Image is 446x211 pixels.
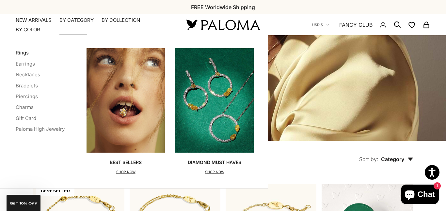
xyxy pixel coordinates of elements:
[191,3,255,11] p: FREE Worldwide Shipping
[59,17,94,23] summary: By Category
[16,61,35,67] a: Earrings
[16,17,52,23] a: NEW ARRIVALS
[10,202,38,205] span: GET 10% Off
[16,50,29,56] a: Rings
[381,156,413,162] span: Category
[188,159,241,166] p: Diamond Must Haves
[110,169,142,175] p: SHOP NOW
[339,21,373,29] a: FANCY CLUB
[16,71,40,78] a: Necklaces
[16,126,65,132] a: Paloma High Jewelry
[7,195,40,211] div: GET 10% Off
[16,83,38,89] a: Bracelets
[312,14,430,35] nav: Secondary navigation
[359,156,378,162] span: Sort by:
[16,26,40,33] summary: By Color
[16,104,34,110] a: Charms
[399,185,441,206] inbox-online-store-chat: Shopify online store chat
[312,22,323,28] span: USD $
[87,48,165,175] a: Best SellersSHOP NOW
[16,115,36,121] a: Gift Card
[102,17,140,23] summary: By Collection
[175,48,254,175] a: Diamond Must HavesSHOP NOW
[188,169,241,175] p: SHOP NOW
[16,17,171,33] nav: Primary navigation
[16,93,38,99] a: Piercings
[312,22,329,28] button: USD $
[110,159,142,166] p: Best Sellers
[344,141,428,168] button: Sort by: Category
[36,187,74,196] span: BEST SELLER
